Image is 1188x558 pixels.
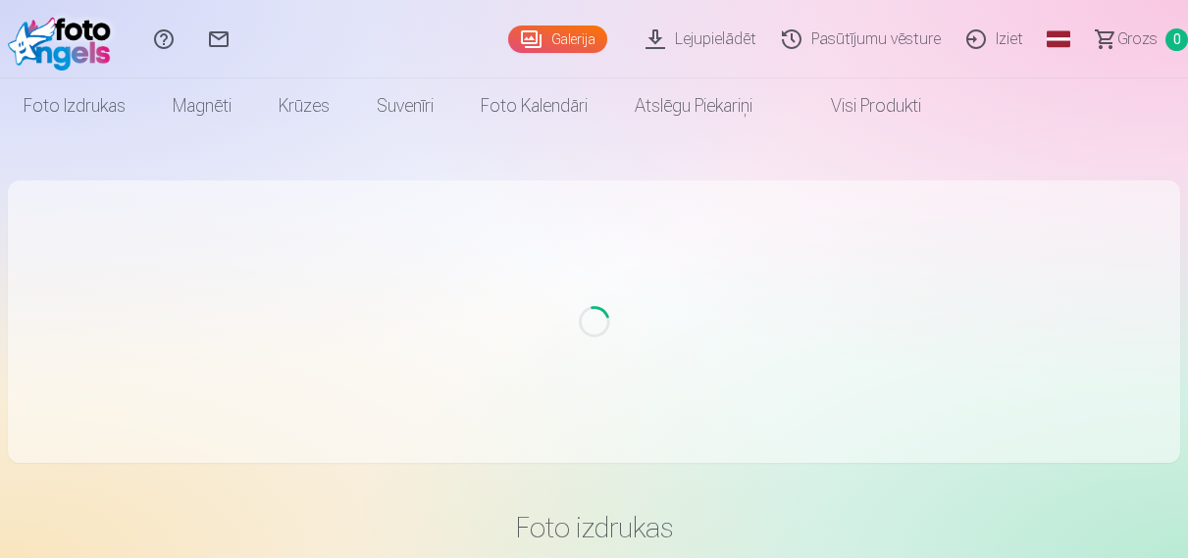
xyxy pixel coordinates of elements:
[457,78,611,133] a: Foto kalendāri
[611,78,776,133] a: Atslēgu piekariņi
[1165,28,1188,51] span: 0
[508,25,607,53] a: Galerija
[149,78,255,133] a: Magnēti
[353,78,457,133] a: Suvenīri
[8,8,121,71] img: /fa1
[1117,27,1158,51] span: Grozs
[24,510,1164,545] h3: Foto izdrukas
[255,78,353,133] a: Krūzes
[776,78,945,133] a: Visi produkti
